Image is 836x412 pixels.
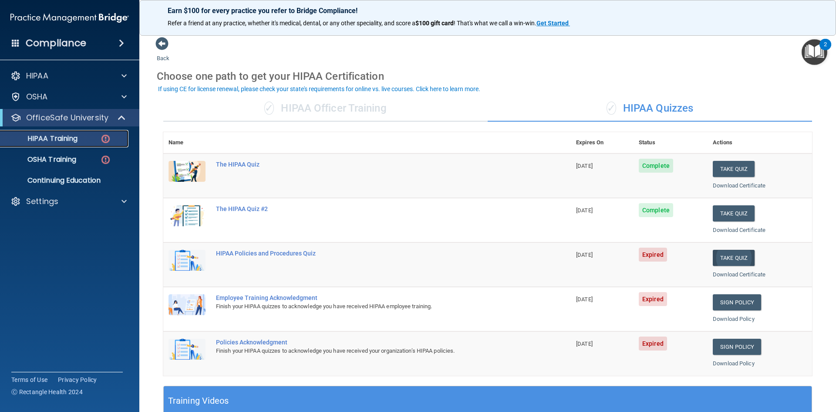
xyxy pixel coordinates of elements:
a: Download Certificate [713,227,765,233]
div: HIPAA Quizzes [488,95,812,122]
a: OfficeSafe University [10,112,126,123]
span: [DATE] [576,340,593,347]
span: Expired [639,337,667,351]
a: Download Policy [713,316,755,322]
strong: Get Started [536,20,569,27]
div: The HIPAA Quiz #2 [216,205,527,212]
span: [DATE] [576,163,593,169]
a: Settings [10,196,127,207]
img: danger-circle.6113f641.png [100,154,111,165]
p: OSHA [26,92,48,102]
p: Earn $100 for every practice you refer to Bridge Compliance! [168,7,808,15]
span: [DATE] [576,296,593,303]
a: Back [157,44,169,61]
button: Take Quiz [713,161,755,177]
span: Complete [639,159,673,173]
div: Finish your HIPAA quizzes to acknowledge you have received HIPAA employee training. [216,301,527,312]
button: Take Quiz [713,250,755,266]
div: Policies Acknowledgment [216,339,527,346]
img: PMB logo [10,9,129,27]
span: [DATE] [576,207,593,214]
a: Download Certificate [713,271,765,278]
p: OfficeSafe University [26,112,108,123]
div: If using CE for license renewal, please check your state's requirements for online vs. live cours... [158,86,480,92]
span: ✓ [264,102,274,115]
div: Employee Training Acknowledgment [216,294,527,301]
p: Settings [26,196,58,207]
h5: Training Videos [168,393,229,409]
a: Get Started [536,20,570,27]
span: Expired [639,248,667,262]
button: If using CE for license renewal, please check your state's requirements for online vs. live cours... [157,85,482,93]
th: Name [163,132,211,153]
p: Continuing Education [6,176,125,185]
button: Open Resource Center, 2 new notifications [802,39,827,65]
div: HIPAA Officer Training [163,95,488,122]
th: Actions [708,132,812,153]
span: Expired [639,292,667,306]
a: Sign Policy [713,339,761,355]
p: OSHA Training [6,155,76,164]
button: Take Quiz [713,205,755,221]
img: danger-circle.6113f641.png [100,133,111,144]
div: 2 [824,44,827,56]
th: Expires On [571,132,634,153]
p: HIPAA Training [6,134,78,143]
p: HIPAA [26,71,48,81]
span: ✓ [607,102,616,115]
span: Ⓒ Rectangle Health 2024 [11,388,83,396]
a: Privacy Policy [58,375,97,384]
a: Download Policy [713,360,755,367]
a: HIPAA [10,71,127,81]
a: Sign Policy [713,294,761,310]
a: OSHA [10,92,127,102]
span: Complete [639,203,673,217]
span: [DATE] [576,252,593,258]
div: Choose one path to get your HIPAA Certification [157,64,819,89]
a: Terms of Use [11,375,47,384]
span: ! That's what we call a win-win. [454,20,536,27]
strong: $100 gift card [415,20,454,27]
div: The HIPAA Quiz [216,161,527,168]
a: Download Certificate [713,182,765,189]
span: Refer a friend at any practice, whether it's medical, dental, or any other speciality, and score a [168,20,415,27]
div: HIPAA Policies and Procedures Quiz [216,250,527,257]
div: Finish your HIPAA quizzes to acknowledge you have received your organization’s HIPAA policies. [216,346,527,356]
th: Status [634,132,708,153]
h4: Compliance [26,37,86,49]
